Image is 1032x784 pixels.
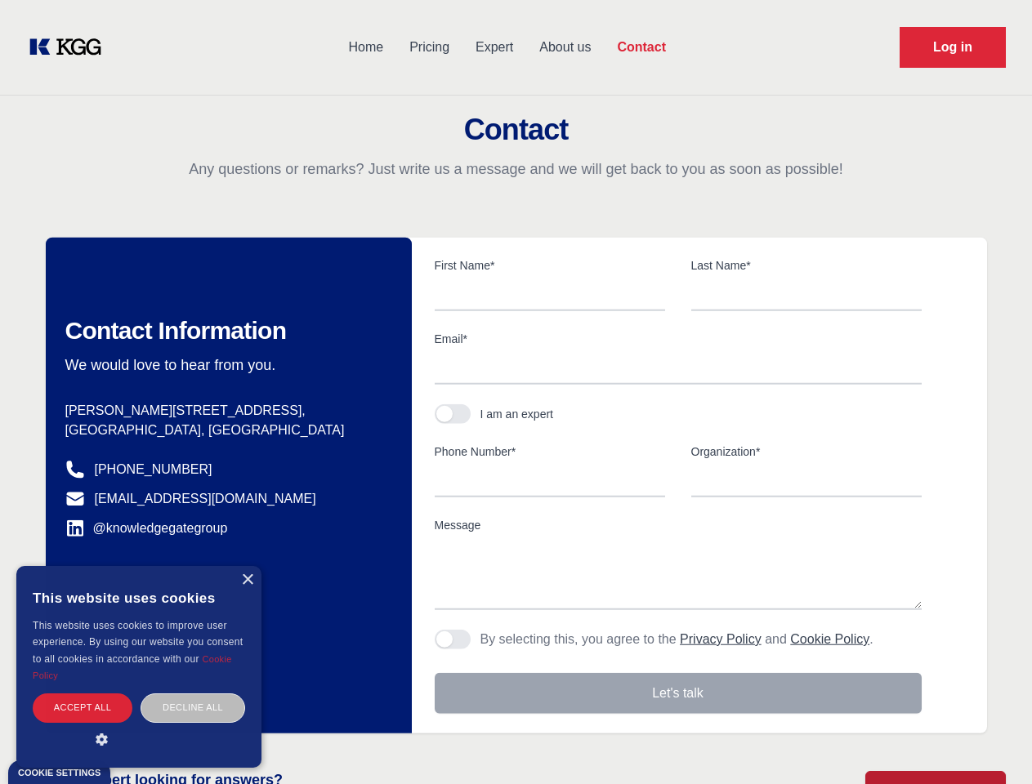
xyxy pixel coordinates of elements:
[435,517,922,533] label: Message
[33,620,243,665] span: This website uses cookies to improve user experience. By using our website you consent to all coo...
[20,159,1012,179] p: Any questions or remarks? Just write us a message and we will get back to you as soon as possible!
[435,331,922,347] label: Email*
[65,421,386,440] p: [GEOGRAPHIC_DATA], [GEOGRAPHIC_DATA]
[435,257,665,274] label: First Name*
[435,443,665,460] label: Phone Number*
[335,26,396,69] a: Home
[462,26,526,69] a: Expert
[480,630,873,649] p: By selecting this, you agree to the and .
[691,257,922,274] label: Last Name*
[691,443,922,460] label: Organization*
[680,632,762,646] a: Privacy Policy
[65,519,228,538] a: @knowledgegategroup
[65,401,386,421] p: [PERSON_NAME][STREET_ADDRESS],
[950,706,1032,784] iframe: Chat Widget
[65,355,386,375] p: We would love to hear from you.
[33,578,245,617] div: This website uses cookies
[20,114,1012,146] h2: Contact
[526,26,604,69] a: About us
[33,654,232,680] a: Cookie Policy
[480,406,554,422] div: I am an expert
[141,693,245,722] div: Decline all
[26,34,114,60] a: KOL Knowledge Platform: Talk to Key External Experts (KEE)
[900,27,1006,68] a: Request Demo
[790,632,869,646] a: Cookie Policy
[95,460,212,479] a: [PHONE_NUMBER]
[241,574,253,586] div: Close
[604,26,679,69] a: Contact
[33,693,132,722] div: Accept all
[396,26,462,69] a: Pricing
[95,489,316,509] a: [EMAIL_ADDRESS][DOMAIN_NAME]
[435,673,922,714] button: Let's talk
[65,316,386,345] h2: Contact Information
[18,768,101,777] div: Cookie settings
